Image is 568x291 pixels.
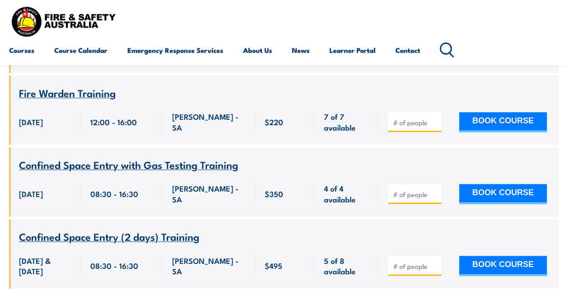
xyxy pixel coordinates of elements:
span: $350 [265,188,283,199]
span: [DATE] [19,188,43,199]
span: [PERSON_NAME] - SA [172,255,245,277]
span: 4 of 4 available [324,183,368,204]
a: About Us [243,39,272,61]
input: # of people [393,190,438,199]
button: BOOK COURSE [459,112,547,132]
span: [PERSON_NAME] - SA [172,183,245,204]
span: 5 of 8 available [324,255,368,277]
span: Fire Warden Training [19,85,116,100]
a: Learner Portal [329,39,376,61]
span: Confined Space Entry with Gas Testing Training [19,157,238,172]
input: # of people [393,262,438,271]
span: [DATE] [19,117,43,127]
button: BOOK COURSE [459,256,547,276]
button: BOOK COURSE [459,184,547,204]
span: $220 [265,117,283,127]
a: Contact [395,39,420,61]
a: News [292,39,310,61]
span: [DATE] & [DATE] [19,255,70,277]
span: 12:00 - 16:00 [90,117,137,127]
span: 08:30 - 16:30 [90,260,138,271]
a: Courses [9,39,34,61]
a: Fire Warden Training [19,88,116,99]
span: 08:30 - 16:30 [90,188,138,199]
input: # of people [393,118,438,127]
a: Confined Space Entry with Gas Testing Training [19,160,238,171]
span: 7 of 7 available [324,111,368,132]
a: Confined Space Entry (2 days) Training [19,231,199,243]
span: $495 [265,260,282,271]
a: Emergency Response Services [127,39,223,61]
a: Course Calendar [54,39,108,61]
span: [PERSON_NAME] - SA [172,111,245,132]
span: Confined Space Entry (2 days) Training [19,229,199,244]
